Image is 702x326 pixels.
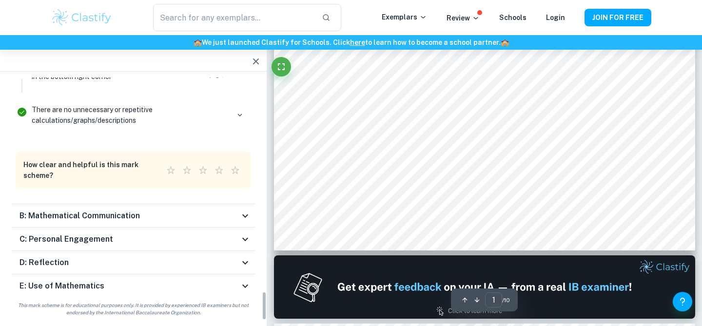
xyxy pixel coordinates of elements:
[12,228,255,251] div: C: Personal Engagement
[274,255,695,319] img: Ad
[585,9,651,26] button: JOIN FOR FREE
[272,57,291,77] button: Fullscreen
[19,280,104,292] h6: E: Use of Mathematics
[16,106,28,118] svg: Correct
[447,13,480,23] p: Review
[501,38,509,46] span: 🏫
[16,302,251,316] span: This mark scheme is for educational purposes only. It is provided by experienced IB examiners but...
[32,104,229,126] p: There are no unnecessary or repetitive calculations/graphs/descriptions
[19,210,140,222] h6: B: Mathematical Communication
[12,274,255,298] div: E: Use of Mathematics
[19,257,69,268] h6: D: Reflection
[23,159,151,181] h6: How clear and helpful is this mark scheme?
[673,292,692,311] button: Help and Feedback
[502,296,510,305] span: / 10
[12,251,255,274] div: D: Reflection
[153,4,314,31] input: Search for any exemplars...
[194,38,202,46] span: 🏫
[350,38,365,46] a: here
[499,14,526,21] a: Schools
[2,37,700,48] h6: We just launched Clastify for Schools. Click to learn how to become a school partner.
[19,233,113,245] h6: C: Personal Engagement
[546,14,565,21] a: Login
[382,12,427,22] p: Exemplars
[51,8,113,27] img: Clastify logo
[12,204,255,228] div: B: Mathematical Communication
